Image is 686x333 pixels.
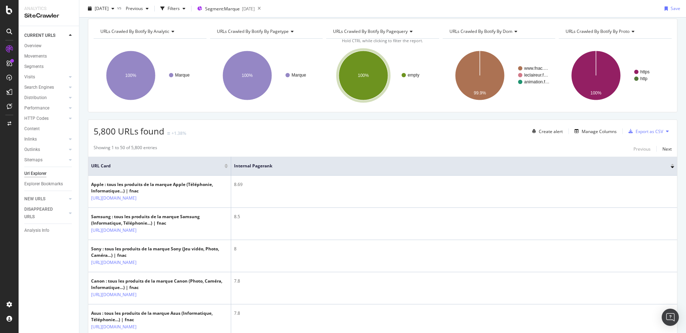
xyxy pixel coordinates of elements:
span: URLs Crawled By Botify By pagequery [333,28,408,34]
div: Previous [633,146,651,152]
a: Inlinks [24,136,67,143]
div: Performance [24,104,49,112]
div: HTTP Codes [24,115,49,122]
h4: URLs Crawled By Botify By pagequery [332,26,433,37]
div: Inlinks [24,136,37,143]
div: Save [671,5,680,11]
a: Outlinks [24,146,67,153]
div: SiteCrawler [24,12,73,20]
text: animation.f… [524,79,550,84]
a: [URL][DOMAIN_NAME] [91,323,136,330]
a: Performance [24,104,67,112]
a: Visits [24,73,67,81]
div: CURRENT URLS [24,32,55,39]
span: URLs Crawled By Botify By dom [449,28,512,34]
text: www.fnac.… [524,66,548,71]
div: [DATE] [242,6,255,12]
text: 100% [242,73,253,78]
text: Marque [292,73,306,78]
span: Hold CTRL while clicking to filter the report. [342,38,423,43]
div: +1.38% [171,130,186,136]
div: Sony : tous les produits de la marque Sony (Jeu vidéo, Photo, Caméra…) | fnac [91,246,228,259]
div: Samsung : tous les produits de la marque Samsung (Informatique, Téléphonie…) | fnac [91,214,228,226]
a: Movements [24,53,74,60]
span: URLs Crawled By Botify By proto [566,28,630,34]
button: Previous [633,145,651,153]
button: Create alert [529,126,563,137]
text: 100% [125,73,136,78]
span: URLs Crawled By Botify By pagetype [217,28,289,34]
span: URLs Crawled By Botify By analytic [100,28,169,34]
button: Previous [123,3,151,14]
text: http [640,76,647,81]
svg: A chart. [94,44,207,107]
div: Explorer Bookmarks [24,180,63,188]
div: 8.5 [234,214,674,220]
div: Overview [24,42,41,50]
div: 7.8 [234,310,674,317]
span: vs [117,5,123,11]
text: https [640,69,650,74]
div: Segments [24,63,44,70]
text: Marque [175,73,190,78]
div: Showing 1 to 50 of 5,800 entries [94,145,157,153]
a: CURRENT URLS [24,32,67,39]
img: Equal [167,132,170,134]
a: Sitemaps [24,156,67,164]
span: 5,800 URLs found [94,125,164,137]
div: Content [24,125,40,133]
div: Movements [24,53,47,60]
button: Export as CSV [626,126,663,137]
div: Distribution [24,94,47,102]
div: Outlinks [24,146,40,153]
div: Apple : tous les produits de la marque Apple (Téléphonie, Informatique…) | fnac [91,181,228,194]
div: Url Explorer [24,170,46,177]
button: Save [662,3,680,14]
a: DISAPPEARED URLS [24,206,67,221]
div: Export as CSV [636,128,663,134]
a: Segments [24,63,74,70]
div: Analytics [24,6,73,12]
span: URL Card [91,163,223,169]
button: Segment:Marque[DATE] [194,3,255,14]
div: 7.8 [234,278,674,284]
div: Create alert [539,128,563,134]
div: DISAPPEARED URLS [24,206,60,221]
svg: A chart. [210,44,323,107]
div: Visits [24,73,35,81]
h4: URLs Crawled By Botify By pagetype [215,26,317,37]
button: Next [662,145,672,153]
h4: URLs Crawled By Botify By proto [564,26,665,37]
div: Canon : tous les produits de la marque Canon (Photo, Caméra, Informatique…) | fnac [91,278,228,291]
span: Previous [123,5,143,11]
div: NEW URLS [24,195,45,203]
text: 99.9% [474,90,486,96]
button: [DATE] [85,3,117,14]
svg: A chart. [559,44,672,107]
a: [URL][DOMAIN_NAME] [91,291,136,298]
a: [URL][DOMAIN_NAME] [91,259,136,266]
span: Internal Pagerank [234,163,660,169]
span: 2025 Oct. 1st [95,5,109,11]
h4: URLs Crawled By Botify By analytic [99,26,200,37]
text: empty [408,73,419,78]
a: [URL][DOMAIN_NAME] [91,227,136,234]
h4: URLs Crawled By Botify By dom [448,26,549,37]
a: Distribution [24,94,67,102]
svg: A chart. [326,44,439,107]
div: 8.69 [234,181,674,188]
a: NEW URLS [24,195,67,203]
div: 8 [234,246,674,252]
a: Overview [24,42,74,50]
div: Open Intercom Messenger [662,309,679,326]
a: Url Explorer [24,170,74,177]
div: Search Engines [24,84,54,91]
div: Sitemaps [24,156,43,164]
a: Search Engines [24,84,67,91]
div: A chart. [443,44,556,107]
a: Explorer Bookmarks [24,180,74,188]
